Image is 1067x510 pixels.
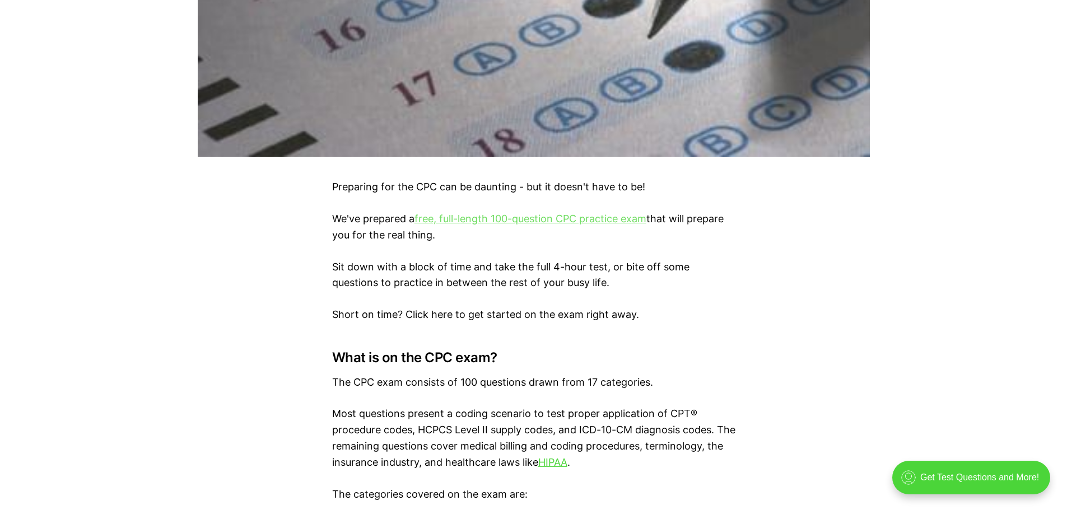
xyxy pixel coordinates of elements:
[332,179,735,195] p: Preparing for the CPC can be daunting - but it doesn't have to be!
[883,455,1067,510] iframe: portal-trigger
[332,406,735,470] p: Most questions present a coding scenario to test proper application of CPT® procedure codes, HCPC...
[332,211,735,244] p: We've prepared a that will prepare you for the real thing.
[538,456,567,468] a: HIPAA
[332,259,735,292] p: Sit down with a block of time and take the full 4-hour test, or bite off some questions to practi...
[414,213,646,224] a: free, full-length 100-question CPC practice exam
[332,350,735,366] h3: What is on the CPC exam?
[332,486,735,503] p: The categories covered on the exam are:
[332,307,735,323] p: Short on time? Click here to get started on the exam right away.
[332,375,735,391] p: The CPC exam consists of 100 questions drawn from 17 categories.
